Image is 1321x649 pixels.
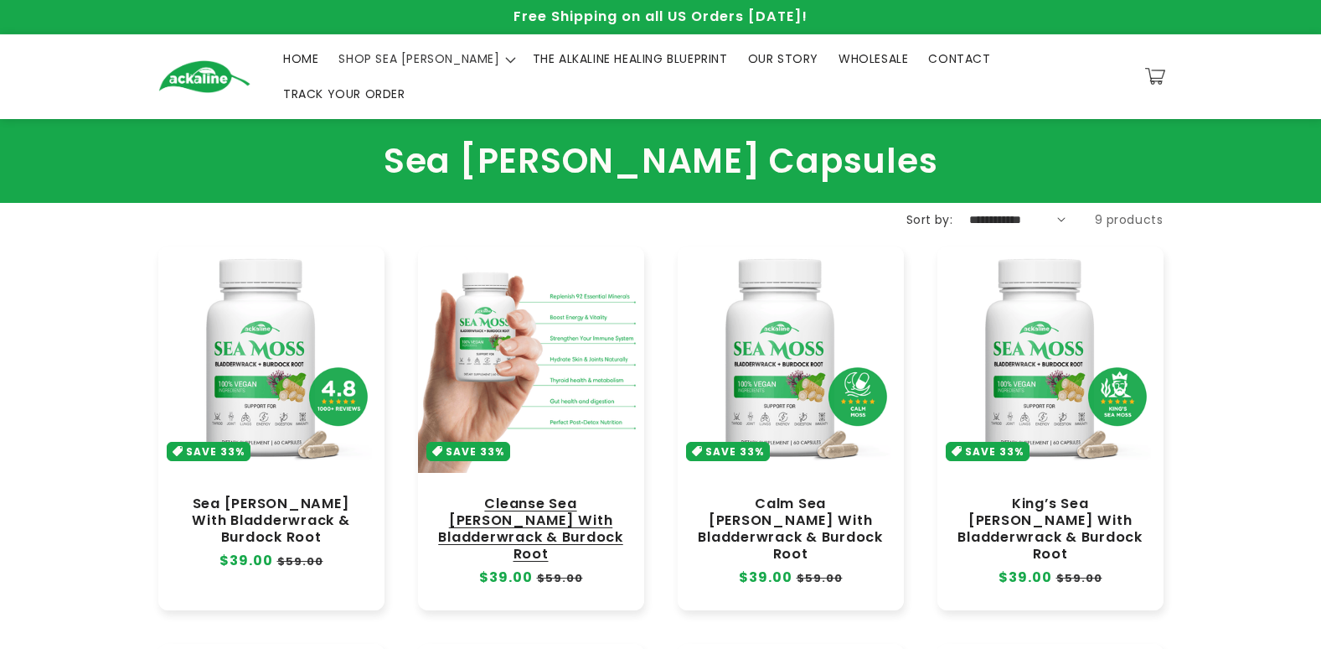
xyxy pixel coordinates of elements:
[435,496,627,563] a: Cleanse Sea [PERSON_NAME] With Bladderwrack & Burdock Root
[158,60,250,93] img: Ackaline
[954,496,1147,563] a: King’s Sea [PERSON_NAME] With Bladderwrack & Burdock Root
[828,41,918,76] a: WHOLESALE
[533,51,728,66] span: THE ALKALINE HEALING BLUEPRINT
[1095,211,1164,228] span: 9 products
[694,496,887,563] a: Calm Sea [PERSON_NAME] With Bladderwrack & Burdock Root
[839,51,908,66] span: WHOLESALE
[175,496,368,546] a: Sea [PERSON_NAME] With Bladderwrack & Burdock Root
[283,86,405,101] span: TRACK YOUR ORDER
[338,51,499,66] span: SHOP SEA [PERSON_NAME]
[928,51,990,66] span: CONTACT
[918,41,1000,76] a: CONTACT
[158,140,1164,182] h1: Sea [PERSON_NAME] Capsules
[906,211,952,228] label: Sort by:
[328,41,522,76] summary: SHOP SEA [PERSON_NAME]
[513,7,808,26] span: Free Shipping on all US Orders [DATE]!
[273,41,328,76] a: HOME
[523,41,738,76] a: THE ALKALINE HEALING BLUEPRINT
[738,41,828,76] a: OUR STORY
[273,76,415,112] a: TRACK YOUR ORDER
[748,51,818,66] span: OUR STORY
[283,51,318,66] span: HOME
